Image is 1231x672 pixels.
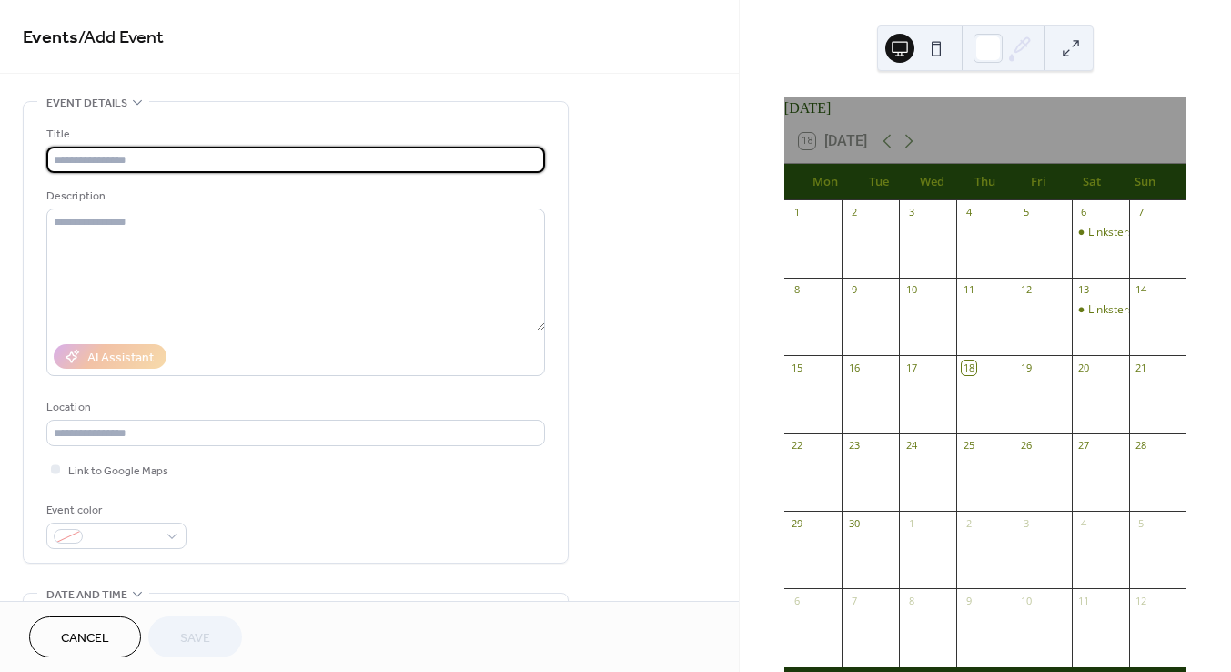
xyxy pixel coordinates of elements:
[1019,361,1033,374] div: 19
[962,283,975,297] div: 11
[46,94,127,113] span: Event details
[962,594,975,607] div: 9
[1012,164,1065,200] div: Fri
[1019,439,1033,453] div: 26
[1019,594,1033,607] div: 10
[852,164,905,200] div: Tue
[904,516,918,530] div: 1
[1135,206,1148,219] div: 7
[962,516,975,530] div: 2
[904,283,918,297] div: 10
[784,97,1186,119] div: [DATE]
[1019,516,1033,530] div: 3
[790,594,803,607] div: 6
[790,516,803,530] div: 29
[847,516,861,530] div: 30
[790,361,803,374] div: 15
[46,125,541,144] div: Title
[1065,164,1119,200] div: Sat
[847,283,861,297] div: 9
[904,439,918,453] div: 24
[962,361,975,374] div: 18
[962,439,975,453] div: 25
[904,206,918,219] div: 3
[847,594,861,607] div: 7
[61,629,109,648] span: Cancel
[904,361,918,374] div: 17
[1019,283,1033,297] div: 12
[847,439,861,453] div: 23
[23,20,78,56] a: Events
[905,164,959,200] div: Wed
[959,164,1013,200] div: Thu
[1135,361,1148,374] div: 21
[847,361,861,374] div: 16
[1077,439,1091,453] div: 27
[46,398,541,417] div: Location
[1077,516,1091,530] div: 4
[1135,594,1148,607] div: 12
[790,439,803,453] div: 22
[1088,302,1167,318] div: Linksters Game
[1077,361,1091,374] div: 20
[78,20,164,56] span: / Add Event
[46,187,541,206] div: Description
[1072,225,1129,240] div: Linksters Game
[1077,283,1091,297] div: 13
[904,594,918,607] div: 8
[1135,283,1148,297] div: 14
[1077,594,1091,607] div: 11
[68,462,168,481] span: Link to Google Maps
[1088,225,1167,240] div: Linksters Game
[46,585,127,605] span: Date and time
[847,206,861,219] div: 2
[1019,206,1033,219] div: 5
[1072,302,1129,318] div: Linksters Game
[962,206,975,219] div: 4
[1135,516,1148,530] div: 5
[46,501,183,520] div: Event color
[1135,439,1148,453] div: 28
[790,283,803,297] div: 8
[29,616,141,657] button: Cancel
[1077,206,1091,219] div: 6
[790,206,803,219] div: 1
[1118,164,1172,200] div: Sun
[799,164,853,200] div: Mon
